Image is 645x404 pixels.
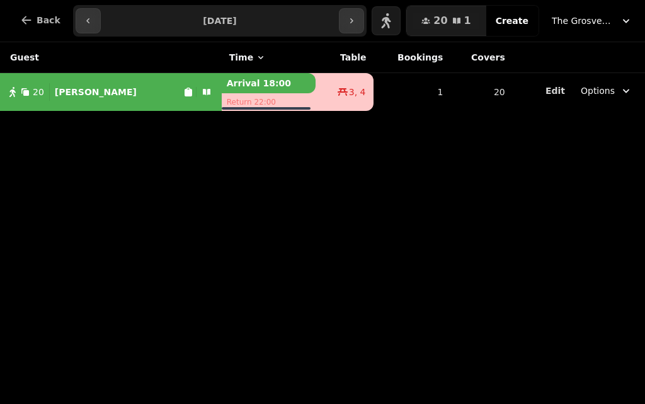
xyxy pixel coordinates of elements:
[464,16,471,26] span: 1
[229,51,266,64] button: Time
[222,73,316,93] p: Arrival 18:00
[545,84,565,97] button: Edit
[552,14,615,27] span: The Grosvenor
[33,86,44,98] span: 20
[349,86,366,98] span: 3, 4
[544,9,640,32] button: The Grosvenor
[374,42,450,73] th: Bookings
[496,16,528,25] span: Create
[406,6,486,36] button: 201
[450,42,512,73] th: Covers
[222,93,316,111] p: Return 22:00
[573,79,640,102] button: Options
[37,16,60,25] span: Back
[229,51,253,64] span: Time
[374,73,450,112] td: 1
[433,16,447,26] span: 20
[450,73,512,112] td: 20
[55,86,137,98] p: [PERSON_NAME]
[581,84,615,97] span: Options
[316,42,374,73] th: Table
[545,86,565,95] span: Edit
[10,5,71,35] button: Back
[486,6,539,36] button: Create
